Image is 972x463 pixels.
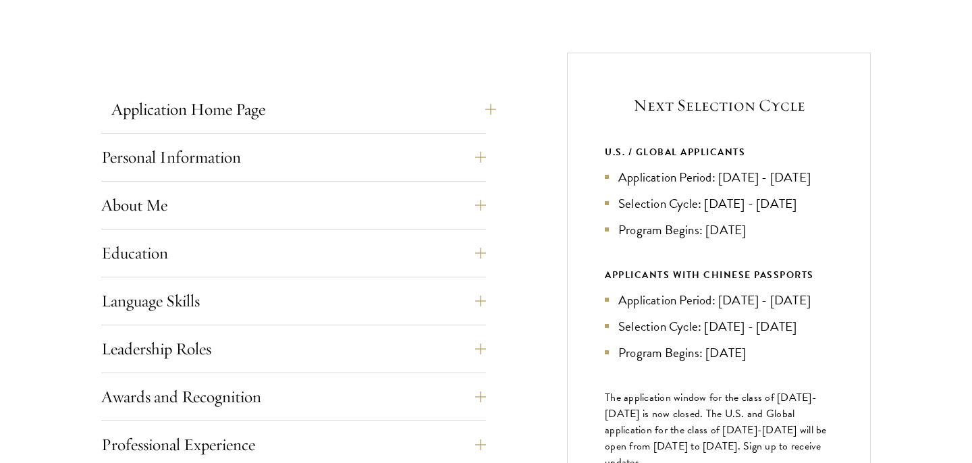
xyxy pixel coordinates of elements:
[111,93,496,126] button: Application Home Page
[101,381,486,413] button: Awards and Recognition
[605,343,833,362] li: Program Begins: [DATE]
[101,333,486,365] button: Leadership Roles
[605,317,833,336] li: Selection Cycle: [DATE] - [DATE]
[605,144,833,161] div: U.S. / GLOBAL APPLICANTS
[101,429,486,461] button: Professional Experience
[605,290,833,310] li: Application Period: [DATE] - [DATE]
[605,220,833,240] li: Program Begins: [DATE]
[605,167,833,187] li: Application Period: [DATE] - [DATE]
[605,94,833,117] h5: Next Selection Cycle
[605,267,833,283] div: APPLICANTS WITH CHINESE PASSPORTS
[101,189,486,221] button: About Me
[101,285,486,317] button: Language Skills
[605,194,833,213] li: Selection Cycle: [DATE] - [DATE]
[101,141,486,173] button: Personal Information
[101,237,486,269] button: Education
